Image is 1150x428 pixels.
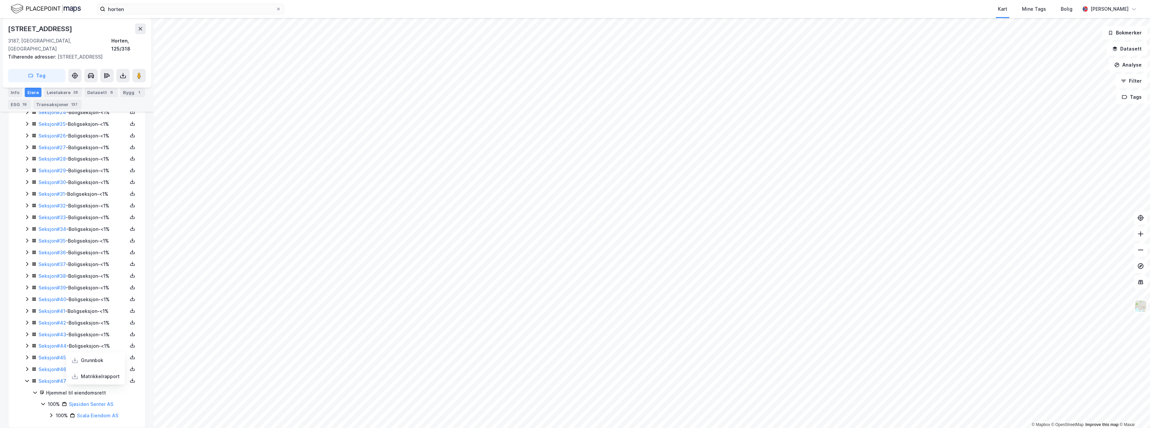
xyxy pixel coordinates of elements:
div: 137 [70,101,79,108]
div: - Boligseksjon - <1% [38,342,127,350]
a: Sjøsiden Senter AS [69,401,113,407]
div: Kart [998,5,1007,13]
div: - Boligseksjon - <1% [38,108,127,116]
div: Mine Tags [1022,5,1046,13]
div: ESG [8,100,31,109]
div: Leietakere [44,88,82,97]
div: - Boligseksjon - <1% [38,144,127,152]
div: - Boligseksjon - <1% [38,319,127,327]
div: Horten, 125/318 [111,37,146,53]
div: - Boligseksjon - <1% [38,202,127,210]
a: Seksjon#44 [38,343,67,349]
div: - Boligseksjon - <1% [38,225,127,233]
a: Seksjon#25 [38,121,66,127]
div: - Boligseksjon - <1% [38,167,127,175]
div: Eiere [25,88,41,97]
a: Seksjon#39 [38,285,66,290]
div: Transaksjoner [33,100,82,109]
a: Scala Eiendom AS [77,413,118,418]
div: - Boligseksjon - <1% [38,213,127,222]
div: - Boligseksjon - <1% [38,237,127,245]
div: Hjemmel til eiendomsrett [46,389,137,397]
a: Seksjon#34 [38,226,66,232]
a: Seksjon#24 [38,109,66,115]
a: Seksjon#35 [38,238,66,244]
img: logo.f888ab2527a4732fd821a326f86c7f29.svg [11,3,81,15]
a: Seksjon#26 [38,133,66,139]
div: Datasett [85,88,118,97]
span: Tilhørende adresser: [8,54,57,60]
div: - Boligseksjon - <1% [38,272,127,280]
div: 19 [21,101,28,108]
div: 100% [56,412,68,420]
a: OpenStreetMap [1051,422,1084,427]
a: Seksjon#33 [38,215,66,220]
a: Seksjon#30 [38,179,66,185]
a: Seksjon#40 [38,296,66,302]
div: - Boligseksjon - <1% [38,284,127,292]
div: - Boligseksjon - <1% [38,132,127,140]
a: Seksjon#32 [38,203,66,208]
button: Bokmerker [1102,26,1147,39]
div: - Boligseksjon - <1% [38,365,127,373]
div: - Boligseksjon - <1% [38,120,127,128]
div: - Boligseksjon - <1% [38,307,127,315]
div: Info [8,88,22,97]
a: Seksjon#37 [38,261,66,267]
div: Bolig [1061,5,1072,13]
div: Bygg [120,88,145,97]
div: - Boligseksjon - <1% [38,331,127,339]
div: 1 [136,89,142,96]
button: Datasett [1107,42,1147,56]
div: - Boligseksjon - <1% [38,354,127,362]
a: Mapbox [1032,422,1050,427]
a: Seksjon#36 [38,250,66,255]
button: Tag [8,69,66,82]
div: - Boligseksjon - <1% [38,178,127,186]
a: Improve this map [1085,422,1119,427]
div: 100% [48,400,60,408]
a: Seksjon#27 [38,145,66,150]
div: - Boligseksjon - <1% [38,190,127,198]
div: - Boligseksjon - <1% [38,155,127,163]
a: Seksjon#45 [38,355,66,360]
div: [STREET_ADDRESS] [8,53,140,61]
div: - Boligseksjon - 72% [38,377,127,385]
div: Matrikkelrapport [81,372,120,380]
a: Seksjon#47 [38,378,66,384]
div: [PERSON_NAME] [1090,5,1129,13]
a: Seksjon#42 [38,320,66,326]
button: Filter [1115,74,1147,88]
a: Seksjon#41 [38,308,65,314]
button: Analyse [1109,58,1147,72]
a: Seksjon#31 [38,191,65,197]
a: Seksjon#29 [38,168,66,173]
a: Seksjon#43 [38,332,66,337]
img: Z [1134,300,1147,313]
iframe: Chat Widget [1117,396,1150,428]
a: Seksjon#38 [38,273,66,279]
div: - Boligseksjon - <1% [38,249,127,257]
div: 3187, [GEOGRAPHIC_DATA], [GEOGRAPHIC_DATA] [8,37,111,53]
div: Grunnbok [81,356,103,364]
div: 28 [72,89,79,96]
div: 6 [108,89,115,96]
input: Søk på adresse, matrikkel, gårdeiere, leietakere eller personer [105,4,276,14]
button: Tags [1116,90,1147,104]
div: - Boligseksjon - <1% [38,260,127,268]
a: Seksjon#28 [38,156,66,162]
div: - Boligseksjon - <1% [38,295,127,304]
a: Seksjon#46 [38,366,66,372]
div: [STREET_ADDRESS] [8,23,74,34]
